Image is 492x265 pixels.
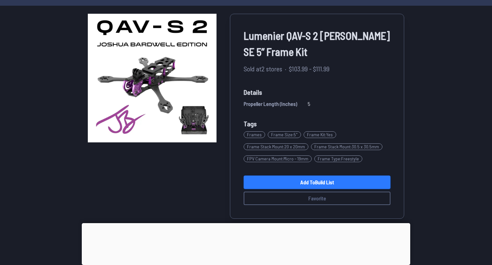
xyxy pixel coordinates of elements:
[244,141,311,153] a: Frame Stack Mount:20 x 20mm
[268,129,304,141] a: Frame Size:5"
[244,27,390,60] span: Lumenier QAV-S 2 [PERSON_NAME] SE 5” Frame Kit
[244,153,314,165] a: FPV Camera Mount:Micro - 19mm
[285,64,286,74] span: ·
[244,155,312,162] span: FPV Camera Mount : Micro - 19mm
[88,14,217,142] img: image
[244,120,257,128] span: Tags
[311,143,382,150] span: Frame Stack Mount : 30.5 x 30.5mm
[244,129,268,141] a: Frames
[244,131,265,138] span: Frames
[244,64,282,74] span: Sold at 2 stores
[304,131,336,138] span: Frame Kit : Yes
[82,223,410,263] iframe: Advertisement
[244,176,390,189] a: Add toBuild List
[304,129,339,141] a: Frame Kit:Yes
[314,155,362,162] span: Frame Type : Freestyle
[244,87,390,97] span: Details
[244,143,308,150] span: Frame Stack Mount : 20 x 20mm
[268,131,301,138] span: Frame Size : 5"
[311,141,385,153] a: Frame Stack Mount:30.5 x 30.5mm
[314,153,365,165] a: Frame Type:Freestyle
[308,100,310,108] span: 5
[289,64,329,74] span: $103.99 - $111.99
[244,192,390,205] button: Favorite
[244,100,297,108] span: Propeller Length (Inches)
